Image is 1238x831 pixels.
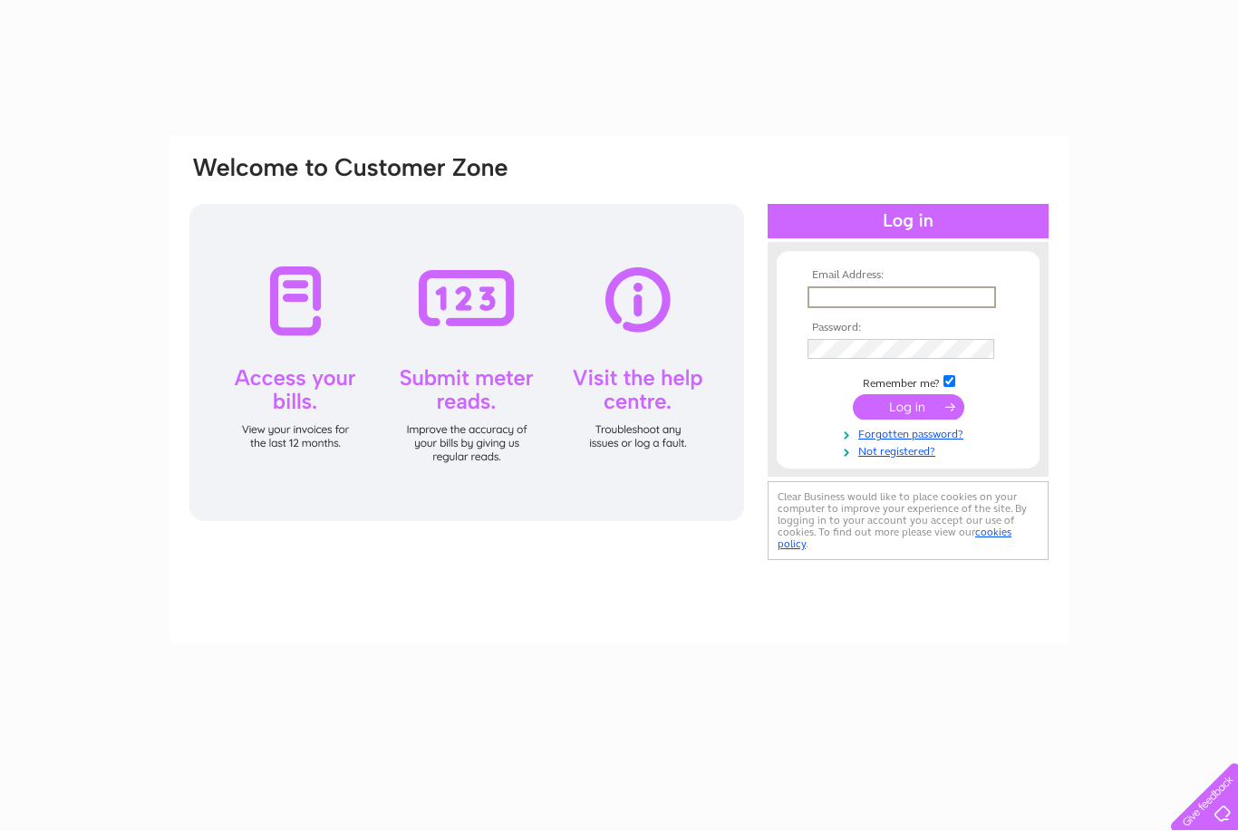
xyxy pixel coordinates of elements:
input: Submit [853,394,964,420]
a: cookies policy [778,526,1011,550]
a: Forgotten password? [808,424,1013,441]
th: Email Address: [803,269,1013,282]
a: Not registered? [808,441,1013,459]
td: Remember me? [803,372,1013,391]
th: Password: [803,322,1013,334]
div: Clear Business would like to place cookies on your computer to improve your experience of the sit... [768,481,1049,560]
